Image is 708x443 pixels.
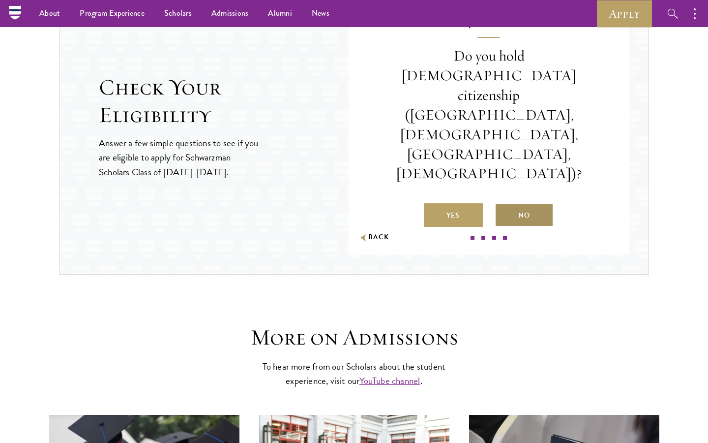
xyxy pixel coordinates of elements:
[99,74,349,129] h2: Check Your Eligibility
[202,324,506,351] h3: More on Admissions
[424,203,483,227] label: Yes
[378,18,599,38] h5: Question 4
[378,46,599,184] p: Do you hold [DEMOGRAPHIC_DATA] citizenship ([GEOGRAPHIC_DATA], [DEMOGRAPHIC_DATA], [GEOGRAPHIC_DA...
[99,136,260,179] p: Answer a few simple questions to see if you are eligible to apply for Schwarzman Scholars Class o...
[358,232,389,243] button: Back
[495,203,554,227] label: No
[359,374,420,388] a: YouTube channel
[258,359,450,388] p: To hear more from our Scholars about the student experience, visit our .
